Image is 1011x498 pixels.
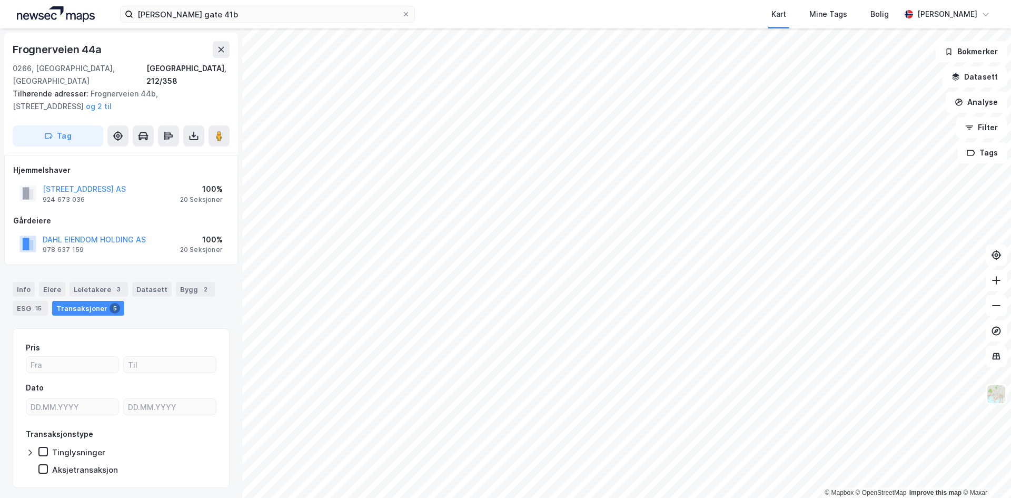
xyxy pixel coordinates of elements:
div: Hjemmelshaver [13,164,229,177]
button: Filter [956,117,1007,138]
input: Til [124,357,216,373]
div: Bolig [870,8,889,21]
iframe: Chat Widget [958,447,1011,498]
div: 20 Seksjoner [180,246,223,254]
button: Analyse [946,92,1007,113]
div: Tinglysninger [52,447,105,457]
div: Info [13,282,35,297]
div: Frognerveien 44b, [STREET_ADDRESS] [13,87,221,113]
a: OpenStreetMap [856,489,907,496]
input: DD.MM.YYYY [124,399,216,415]
div: 0266, [GEOGRAPHIC_DATA], [GEOGRAPHIC_DATA] [13,62,146,87]
div: 924 673 036 [43,196,85,204]
button: Datasett [943,66,1007,87]
div: Dato [26,382,44,394]
div: 100% [180,233,223,246]
img: Z [986,384,1006,404]
div: ESG [13,301,48,316]
div: Bygg [176,282,215,297]
div: 978 637 159 [43,246,84,254]
div: Transaksjoner [52,301,124,316]
div: 3 [113,284,124,295]
div: [GEOGRAPHIC_DATA], 212/358 [146,62,230,87]
div: Aksjetransaksjon [52,465,118,475]
div: Kontrollprogram for chat [958,447,1011,498]
div: 100% [180,183,223,196]
div: [PERSON_NAME] [917,8,977,21]
a: Mapbox [825,489,854,496]
div: Mine Tags [809,8,847,21]
div: Transaksjonstype [26,428,93,441]
input: Søk på adresse, matrikkel, gårdeiere, leietakere eller personer [133,6,402,22]
div: Pris [26,341,40,354]
button: Bokmerker [936,41,1007,62]
div: 2 [200,284,211,295]
div: 15 [33,303,44,314]
img: logo.a4113a55bc3d86da70a041830d287a7e.svg [17,6,95,22]
div: Frognerveien 44a [13,41,104,58]
button: Tags [958,142,1007,163]
input: DD.MM.YYYY [26,399,118,415]
div: Leietakere [70,282,128,297]
div: Datasett [132,282,172,297]
div: Eiere [39,282,65,297]
a: Improve this map [909,489,962,496]
input: Fra [26,357,118,373]
div: 20 Seksjoner [180,196,223,204]
div: Kart [771,8,786,21]
span: Tilhørende adresser: [13,89,91,98]
button: Tag [13,125,103,147]
div: Gårdeiere [13,214,229,227]
div: 5 [110,303,120,314]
